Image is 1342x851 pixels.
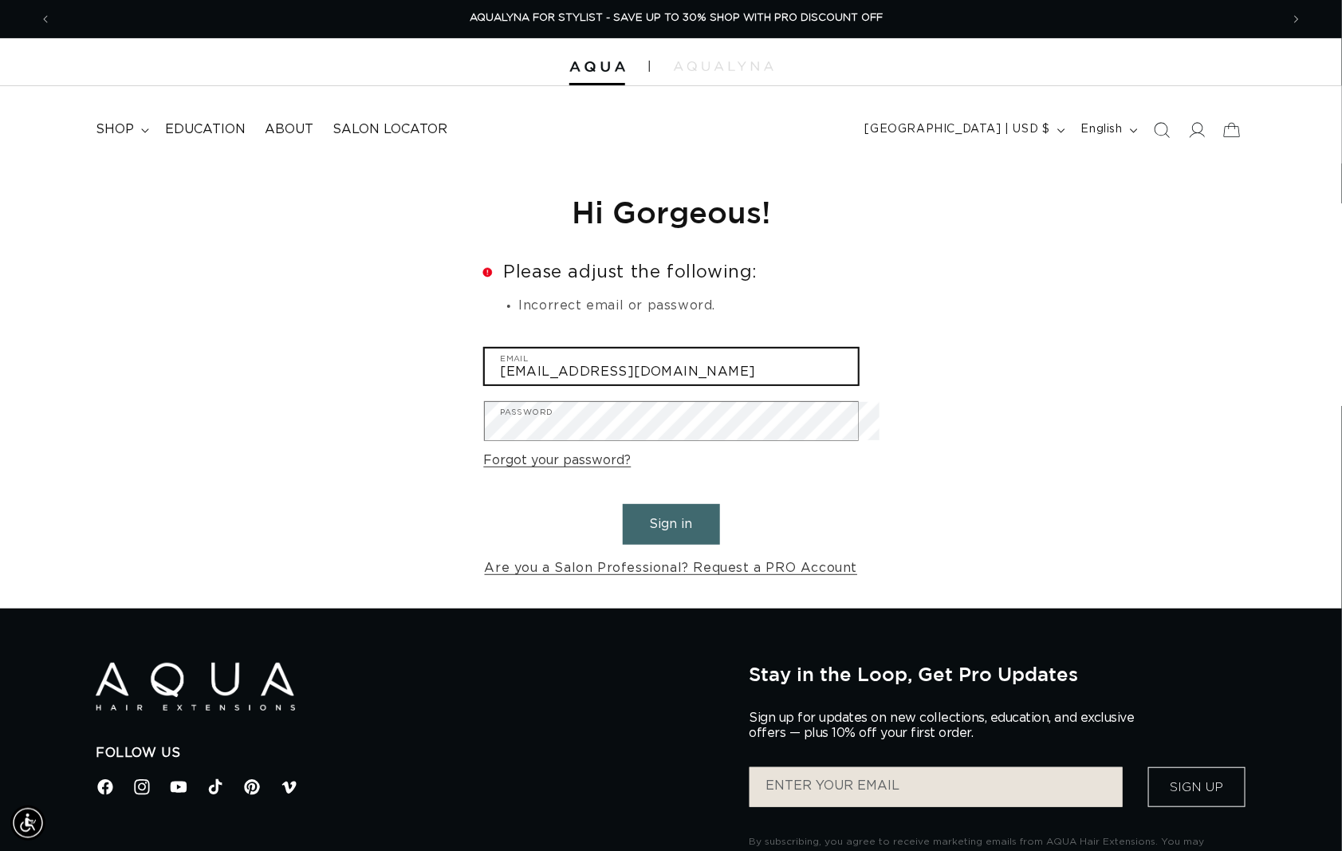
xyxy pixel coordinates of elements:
[865,121,1050,138] span: [GEOGRAPHIC_DATA] | USD $
[10,806,45,841] div: Accessibility Menu
[749,711,1147,741] p: Sign up for updates on new collections, education, and exclusive offers — plus 10% off your first...
[470,13,884,23] span: AQUALYNA FOR STYLIST - SAVE UP TO 30% SHOP WITH PRO DISCOUNT OFF
[265,121,313,138] span: About
[96,663,295,711] img: Aqua Hair Extensions
[749,663,1246,685] h2: Stay in the Loop, Get Pro Updates
[333,121,447,138] span: Salon Locator
[569,61,625,73] img: Aqua Hair Extensions
[96,745,725,762] h2: Follow Us
[1124,679,1342,851] iframe: Chat Widget
[484,192,859,231] h1: Hi Gorgeous!
[165,121,246,138] span: Education
[1072,115,1144,145] button: English
[28,4,63,34] button: Previous announcement
[1081,121,1123,138] span: English
[484,263,859,281] h2: Please adjust the following:
[86,112,155,148] summary: shop
[96,121,134,138] span: shop
[856,115,1072,145] button: [GEOGRAPHIC_DATA] | USD $
[519,296,859,317] li: Incorrect email or password.
[1279,4,1314,34] button: Next announcement
[750,767,1123,807] input: ENTER YOUR EMAIL
[484,449,632,472] a: Forgot your password?
[674,61,773,71] img: aqualyna.com
[1144,112,1179,148] summary: Search
[255,112,323,148] a: About
[485,349,858,384] input: Email
[485,557,858,580] a: Are you a Salon Professional? Request a PRO Account
[323,112,457,148] a: Salon Locator
[623,504,720,545] button: Sign in
[155,112,255,148] a: Education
